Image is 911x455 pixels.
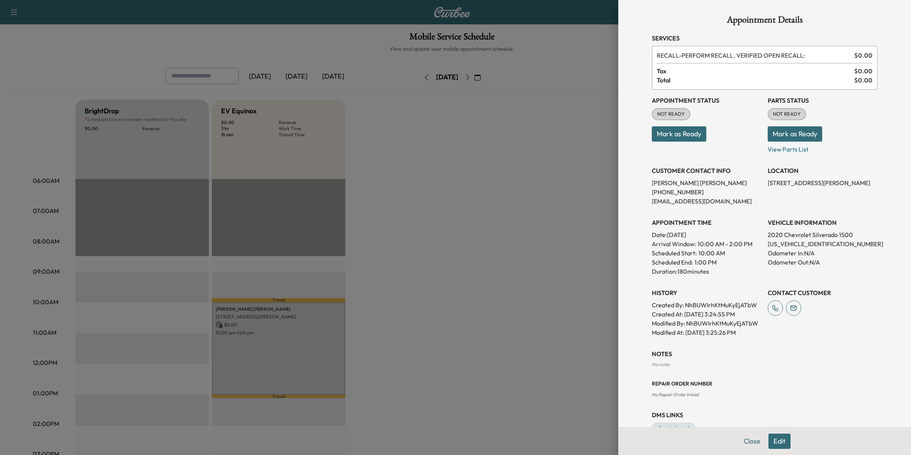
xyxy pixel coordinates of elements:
h3: NOTES [652,349,877,358]
h1: Appointment Details [652,15,877,27]
p: Modified By : NhBUWIrhKtMuKyEjATbW [652,319,762,328]
h3: CONTACT CUSTOMER [768,288,877,297]
p: [US_VEHICLE_IDENTIFICATION_NUMBER] [768,239,877,248]
p: [PERSON_NAME] [PERSON_NAME] [652,178,762,187]
h3: History [652,288,762,297]
span: NOT READY [768,110,805,118]
p: Scheduled End: [652,258,693,267]
span: NOT READY [653,110,690,118]
button: Mark as Ready [652,126,706,142]
p: Arrival Window: [652,239,762,248]
h3: DMS Links [652,410,877,420]
h3: Appointment Status [652,96,762,105]
p: 10:00 AM [698,248,725,258]
p: [EMAIL_ADDRESS][DOMAIN_NAME] [652,197,762,206]
h3: Parts Status [768,96,877,105]
button: Mark as Ready [768,126,822,142]
p: [PHONE_NUMBER] [652,187,762,197]
p: 1:00 PM [694,258,717,267]
h3: CUSTOMER CONTACT INFO [652,166,762,175]
h3: LOCATION [768,166,877,175]
div: No notes [652,361,877,368]
p: Created By : NhBUWIrhKtMuKyEjATbW [652,300,762,310]
span: PERFORM RECALL. VERIFIED OPEN RECALL: [657,51,851,60]
span: Total [657,76,854,85]
button: Edit [768,434,791,449]
p: 2020 Chevrolet Silverado 1500 [768,230,877,239]
p: Scheduled Start: [652,248,697,258]
p: Odometer Out: N/A [768,258,877,267]
h3: VEHICLE INFORMATION [768,218,877,227]
span: 10:00 AM - 2:00 PM [698,239,752,248]
p: Modified At : [DATE] 3:25:26 PM [652,328,762,337]
h3: Repair Order number [652,380,877,387]
span: $ 0.00 [854,66,873,76]
span: Tax [657,66,854,76]
span: No Repair Order linked [652,392,699,397]
h3: APPOINTMENT TIME [652,218,762,227]
p: [STREET_ADDRESS][PERSON_NAME] [768,178,877,187]
span: $ 0.00 [854,76,873,85]
p: Odometer In: N/A [768,248,877,258]
p: View Parts List [768,142,877,154]
button: Close [739,434,765,449]
h3: Services [652,34,877,43]
span: $ 0.00 [854,51,873,60]
p: Created At : [DATE] 3:24:55 PM [652,310,762,319]
p: Date: [DATE] [652,230,762,239]
a: Appointment [652,423,696,433]
p: Duration: 180 minutes [652,267,762,276]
